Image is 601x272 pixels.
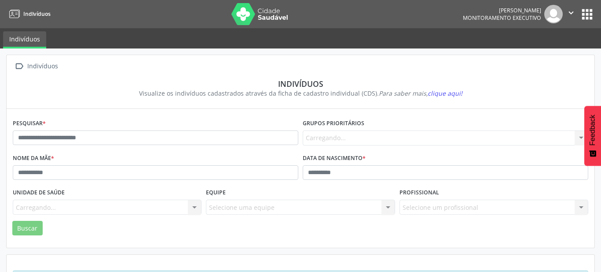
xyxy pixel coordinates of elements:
button: apps [579,7,595,22]
div: Visualize os indivíduos cadastrados através da ficha de cadastro individual (CDS). [19,89,582,98]
span: Indivíduos [23,10,51,18]
span: Feedback [589,115,597,145]
div: Indivíduos [19,79,582,89]
button: Buscar [12,221,43,236]
div: [PERSON_NAME] [463,7,541,14]
label: Equipe [206,186,226,200]
i:  [13,60,26,73]
label: Data de nascimento [303,152,366,165]
label: Grupos prioritários [303,117,364,130]
a: Indivíduos [6,7,51,21]
span: Monitoramento Executivo [463,14,541,22]
a: Indivíduos [3,31,46,48]
button:  [563,5,579,23]
img: img [544,5,563,23]
label: Unidade de saúde [13,186,65,200]
i: Para saber mais, [379,89,462,97]
a:  Indivíduos [13,60,59,73]
button: Feedback - Mostrar pesquisa [584,106,601,166]
div: Indivíduos [26,60,59,73]
label: Nome da mãe [13,152,54,165]
span: clique aqui! [428,89,462,97]
i:  [566,8,576,18]
label: Profissional [399,186,439,200]
label: Pesquisar [13,117,46,130]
